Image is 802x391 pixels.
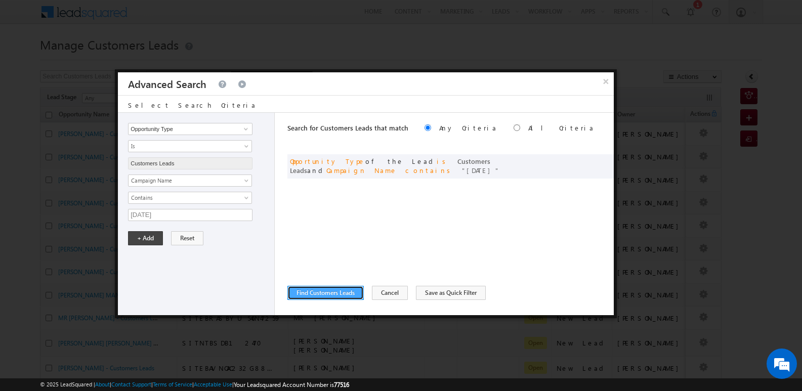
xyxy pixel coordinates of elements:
button: Find Customers Leads [287,286,364,300]
span: Customers Leads [290,157,490,175]
div: Chat with us now [53,53,170,66]
button: × [598,72,614,90]
button: + Add [128,231,163,245]
span: 77516 [334,381,349,388]
h3: Advanced Search [128,72,206,95]
span: Campaign Name [326,166,397,175]
div: Minimize live chat window [166,5,190,29]
button: Reset [171,231,203,245]
span: is [437,157,449,165]
span: © 2025 LeadSquared | | | | | [40,380,349,389]
span: Campaign Name [129,176,238,185]
textarea: Type your message and hit 'Enter' [13,94,185,303]
label: Any Criteria [439,123,497,132]
a: Acceptable Use [194,381,232,387]
span: [DATE] [462,166,500,175]
input: Type to Search [128,157,252,169]
span: Your Leadsquared Account Number is [234,381,349,388]
a: Campaign Name [128,175,252,187]
a: Contains [128,192,252,204]
span: of the Lead and [290,157,500,175]
a: Terms of Service [153,381,192,387]
button: Save as Quick Filter [416,286,486,300]
a: Is [128,140,252,152]
span: contains [405,166,454,175]
input: Type to Search [128,123,252,135]
span: Is [129,142,238,151]
img: d_60004797649_company_0_60004797649 [17,53,43,66]
em: Start Chat [138,312,184,325]
span: Search for Customers Leads that match [287,123,408,132]
button: Cancel [372,286,408,300]
a: Show All Items [238,124,251,134]
span: Opportunity Type [290,157,365,165]
span: Contains [129,193,238,202]
span: Select Search Criteria [128,101,257,109]
a: About [95,381,110,387]
label: All Criteria [528,123,595,132]
a: Contact Support [111,381,151,387]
